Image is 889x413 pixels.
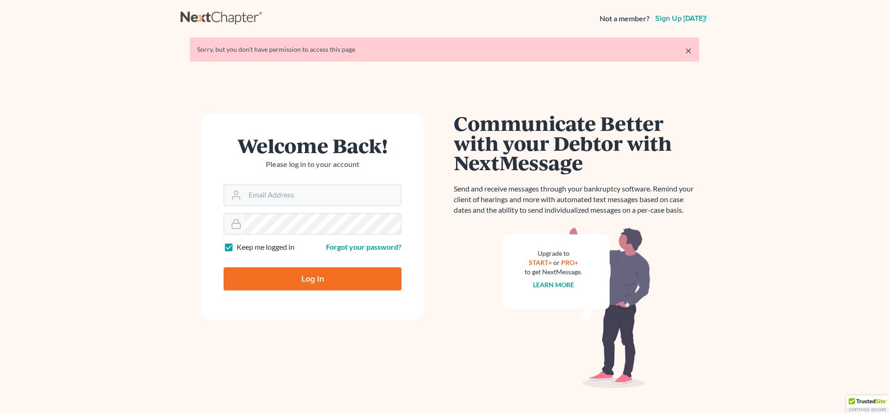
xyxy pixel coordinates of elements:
div: Sorry, but you don't have permission to access this page [197,45,692,54]
img: nextmessage_bg-59042aed3d76b12b5cd301f8e5b87938c9018125f34e5fa2b7a6b67550977c72.svg [502,227,651,388]
input: Email Address [245,185,401,205]
div: Upgrade to [525,249,582,258]
strong: Not a member? [600,13,650,24]
div: TrustedSite Certified [846,395,889,413]
div: to get NextMessage. [525,267,582,277]
a: × [685,45,692,56]
p: Please log in to your account [224,159,401,170]
label: Keep me logged in [237,242,294,253]
span: or [553,259,560,266]
h1: Welcome Back! [224,136,401,155]
p: Send and receive messages through your bankruptcy software. Remind your client of hearings and mo... [454,184,699,216]
a: PRO+ [561,259,578,266]
h1: Communicate Better with your Debtor with NextMessage [454,113,699,173]
a: Sign up [DATE]! [653,15,708,22]
a: Learn more [533,281,574,289]
input: Log In [224,267,401,290]
a: Forgot your password? [326,242,401,251]
a: START+ [529,259,552,266]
